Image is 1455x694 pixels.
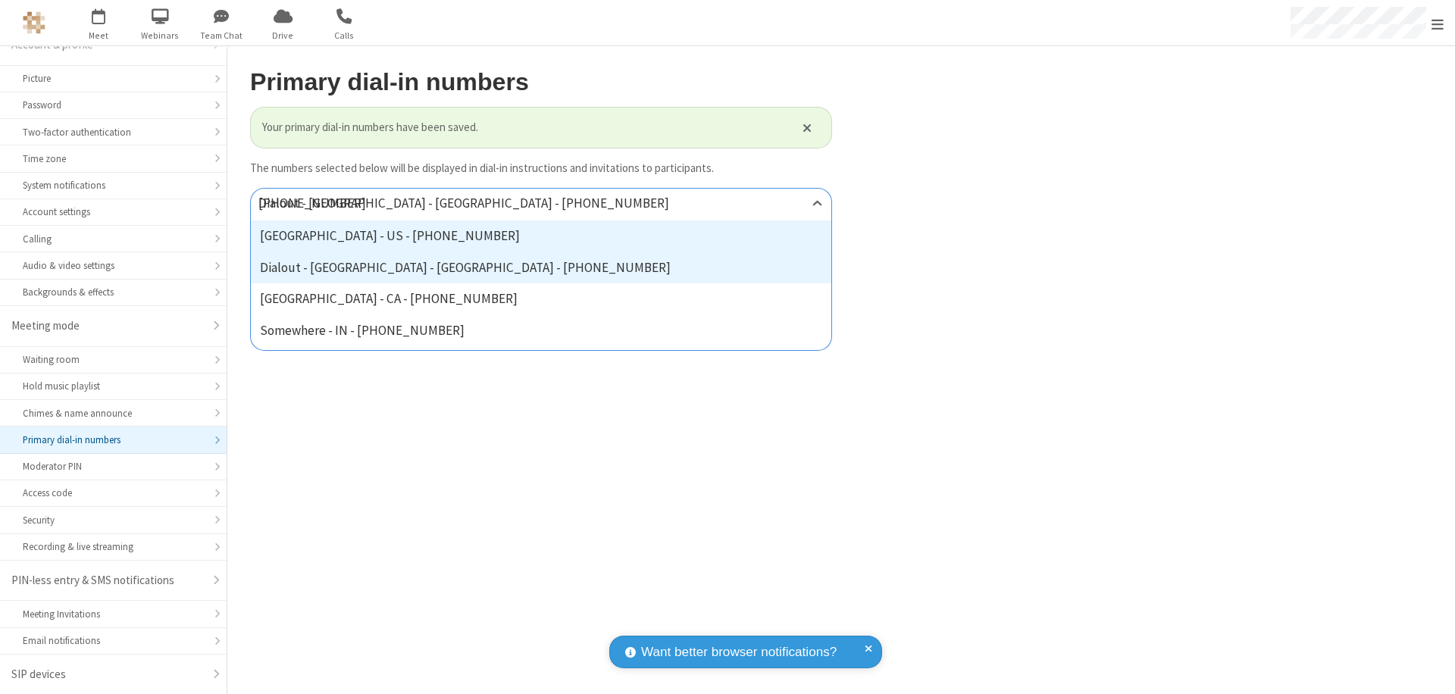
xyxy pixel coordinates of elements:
div: Email notifications [23,633,204,648]
div: Password [23,98,204,112]
span: Meet [70,29,127,42]
div: Audio & video settings [23,258,204,273]
span: Webinars [132,29,189,42]
span: Drive [255,29,311,42]
span: Somewhere - IN - [PHONE_NUMBER] [260,322,465,339]
iframe: Chat [1417,655,1444,683]
div: Primary dial-in numbers [23,433,204,447]
div: Picture [23,71,204,86]
h2: Primary dial-in numbers [250,69,832,95]
div: PIN-less entry & SMS notifications [11,572,204,589]
button: Close alert [795,116,820,139]
div: Access code [23,486,204,500]
div: Meeting Invitations [23,607,204,621]
span: Dialout - [GEOGRAPHIC_DATA] - [GEOGRAPHIC_DATA] - [PHONE_NUMBER] [258,195,669,211]
span: Want better browser notifications? [641,642,837,662]
div: Waiting room [23,352,204,367]
div: Recording & live streaming [23,539,204,554]
span: [GEOGRAPHIC_DATA] - US - [PHONE_NUMBER] [260,227,520,244]
div: Hold music playlist [23,379,204,393]
img: QA Selenium DO NOT DELETE OR CHANGE [23,11,45,34]
div: Account settings [23,205,204,219]
span: Dialout - [GEOGRAPHIC_DATA] - [GEOGRAPHIC_DATA] - [PHONE_NUMBER] [260,259,671,276]
div: Time zone [23,152,204,166]
span: Your primary dial-in numbers have been saved. [262,119,784,136]
p: The numbers selected below will be displayed in dial-in instructions and invitations to participa... [250,160,832,177]
div: Backgrounds & effects [23,285,204,299]
div: Meeting mode [11,317,204,335]
span: Team Chat [193,29,250,42]
div: Two-factor authentication [23,125,204,139]
div: System notifications [23,178,204,192]
div: Chimes & name announce [23,406,204,420]
span: Calls [316,29,373,42]
div: Moderator PIN [23,459,204,474]
span: [GEOGRAPHIC_DATA] - CA - [PHONE_NUMBER] [260,290,518,307]
div: Security [23,513,204,527]
div: SIP devices [11,666,204,683]
div: Calling [23,232,204,246]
